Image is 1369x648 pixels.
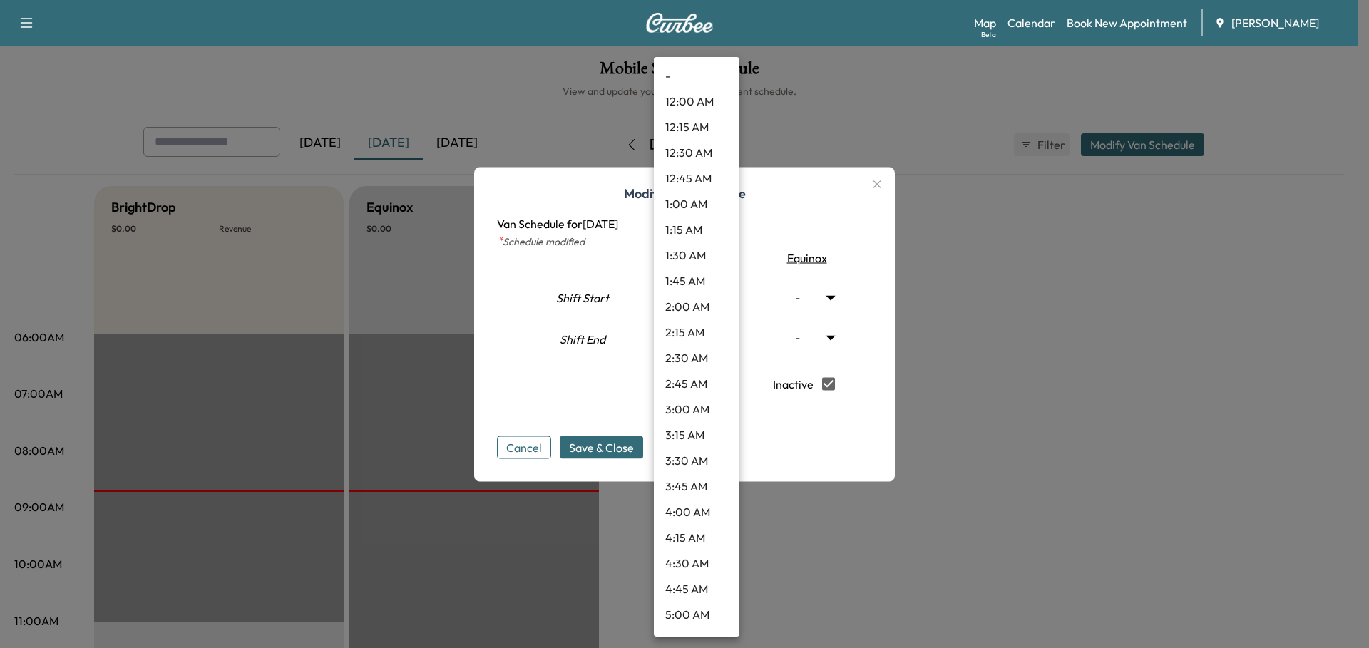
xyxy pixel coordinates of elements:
[654,114,739,140] li: 12:15 AM
[654,371,739,396] li: 2:45 AM
[654,550,739,576] li: 4:30 AM
[654,140,739,165] li: 12:30 AM
[654,422,739,448] li: 3:15 AM
[654,473,739,499] li: 3:45 AM
[654,165,739,191] li: 12:45 AM
[654,525,739,550] li: 4:15 AM
[654,217,739,242] li: 1:15 AM
[654,396,739,422] li: 3:00 AM
[654,576,739,602] li: 4:45 AM
[654,499,739,525] li: 4:00 AM
[654,88,739,114] li: 12:00 AM
[654,63,739,88] li: -
[654,602,739,627] li: 5:00 AM
[654,345,739,371] li: 2:30 AM
[654,242,739,268] li: 1:30 AM
[654,191,739,217] li: 1:00 AM
[654,294,739,319] li: 2:00 AM
[654,319,739,345] li: 2:15 AM
[654,268,739,294] li: 1:45 AM
[654,448,739,473] li: 3:30 AM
